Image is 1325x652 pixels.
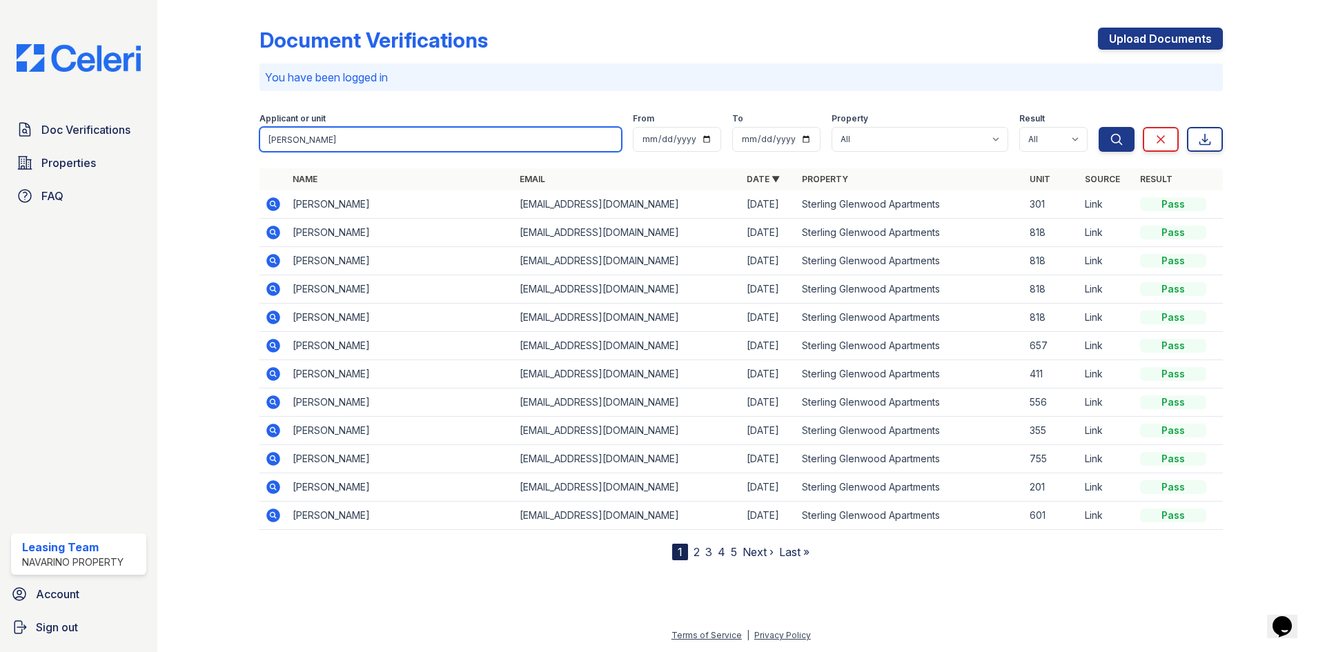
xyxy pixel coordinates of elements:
td: [EMAIL_ADDRESS][DOMAIN_NAME] [514,417,741,445]
span: Doc Verifications [41,121,130,138]
td: [PERSON_NAME] [287,304,514,332]
td: 355 [1024,417,1079,445]
td: Sterling Glenwood Apartments [796,445,1023,473]
td: [PERSON_NAME] [287,445,514,473]
a: Date ▼ [747,174,780,184]
label: From [633,113,654,124]
span: Sign out [36,619,78,635]
td: Sterling Glenwood Apartments [796,473,1023,502]
td: Sterling Glenwood Apartments [796,417,1023,445]
div: Document Verifications [259,28,488,52]
div: | [747,630,749,640]
a: Unit [1030,174,1050,184]
td: Sterling Glenwood Apartments [796,219,1023,247]
a: 2 [694,545,700,559]
td: 657 [1024,332,1079,360]
td: [EMAIL_ADDRESS][DOMAIN_NAME] [514,502,741,530]
a: Name [293,174,317,184]
td: Link [1079,445,1135,473]
label: To [732,113,743,124]
a: 5 [731,545,737,559]
td: Sterling Glenwood Apartments [796,247,1023,275]
td: [PERSON_NAME] [287,417,514,445]
td: [DATE] [741,275,796,304]
label: Property [832,113,868,124]
a: Properties [11,149,146,177]
td: [EMAIL_ADDRESS][DOMAIN_NAME] [514,190,741,219]
td: 818 [1024,247,1079,275]
td: [PERSON_NAME] [287,502,514,530]
td: Sterling Glenwood Apartments [796,388,1023,417]
td: [EMAIL_ADDRESS][DOMAIN_NAME] [514,304,741,332]
td: [DATE] [741,247,796,275]
a: Last » [779,545,809,559]
td: Link [1079,417,1135,445]
td: [EMAIL_ADDRESS][DOMAIN_NAME] [514,332,741,360]
td: 411 [1024,360,1079,388]
td: [DATE] [741,502,796,530]
div: Pass [1140,395,1206,409]
a: Privacy Policy [754,630,811,640]
td: Sterling Glenwood Apartments [796,502,1023,530]
td: [EMAIL_ADDRESS][DOMAIN_NAME] [514,388,741,417]
img: CE_Logo_Blue-a8612792a0a2168367f1c8372b55b34899dd931a85d93a1a3d3e32e68fde9ad4.png [6,44,152,72]
td: [DATE] [741,388,796,417]
a: Terms of Service [671,630,742,640]
td: [DATE] [741,219,796,247]
td: [PERSON_NAME] [287,473,514,502]
td: Link [1079,247,1135,275]
td: [DATE] [741,445,796,473]
td: Link [1079,332,1135,360]
td: [DATE] [741,332,796,360]
a: Upload Documents [1098,28,1223,50]
div: Pass [1140,424,1206,437]
td: [PERSON_NAME] [287,388,514,417]
a: Next › [743,545,774,559]
div: Pass [1140,480,1206,494]
a: Doc Verifications [11,116,146,144]
td: [DATE] [741,360,796,388]
div: Navarino Property [22,555,124,569]
td: Link [1079,502,1135,530]
div: Pass [1140,282,1206,296]
a: Account [6,580,152,608]
p: You have been logged in [265,69,1217,86]
td: 818 [1024,219,1079,247]
a: Source [1085,174,1120,184]
a: Property [802,174,848,184]
span: FAQ [41,188,63,204]
td: [DATE] [741,417,796,445]
span: Account [36,586,79,602]
label: Applicant or unit [259,113,326,124]
td: Link [1079,304,1135,332]
div: Pass [1140,254,1206,268]
td: 818 [1024,275,1079,304]
div: Pass [1140,452,1206,466]
td: Link [1079,275,1135,304]
td: 601 [1024,502,1079,530]
div: Pass [1140,339,1206,353]
div: Pass [1140,197,1206,211]
a: Sign out [6,613,152,641]
a: 3 [705,545,712,559]
input: Search by name, email, or unit number [259,127,622,152]
td: Link [1079,190,1135,219]
td: [EMAIL_ADDRESS][DOMAIN_NAME] [514,247,741,275]
td: [EMAIL_ADDRESS][DOMAIN_NAME] [514,219,741,247]
td: [DATE] [741,473,796,502]
a: Result [1140,174,1172,184]
a: Email [520,174,545,184]
div: Pass [1140,508,1206,522]
td: [EMAIL_ADDRESS][DOMAIN_NAME] [514,275,741,304]
label: Result [1019,113,1045,124]
td: Link [1079,388,1135,417]
td: 818 [1024,304,1079,332]
td: [PERSON_NAME] [287,360,514,388]
a: 4 [718,545,725,559]
div: Pass [1140,367,1206,381]
td: Sterling Glenwood Apartments [796,360,1023,388]
td: [PERSON_NAME] [287,247,514,275]
td: 755 [1024,445,1079,473]
td: 201 [1024,473,1079,502]
div: Pass [1140,310,1206,324]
